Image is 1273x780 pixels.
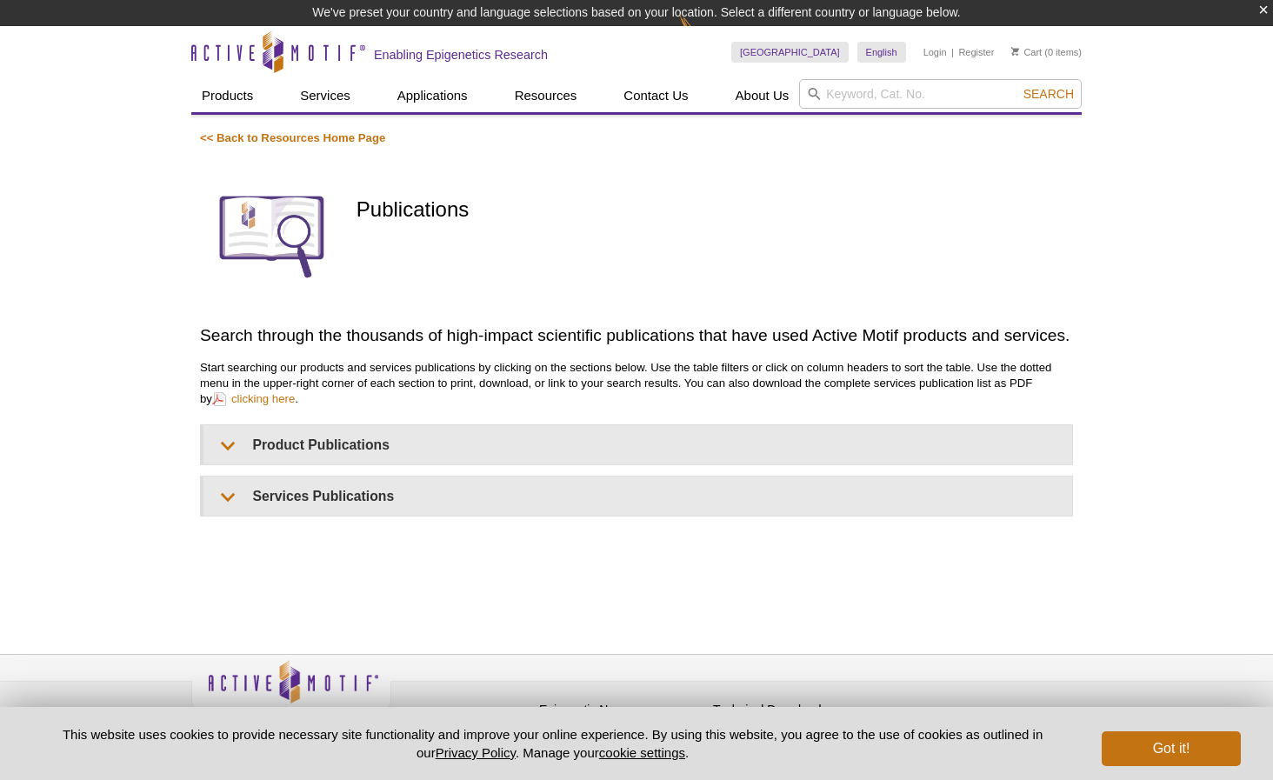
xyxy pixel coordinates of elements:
li: (0 items) [1011,42,1082,63]
button: cookie settings [599,745,685,760]
p: Start searching our products and services publications by clicking on the sections below. Use the... [200,360,1073,407]
a: Cart [1011,46,1042,58]
img: Your Cart [1011,47,1019,56]
a: Register [958,46,994,58]
table: Click to Verify - This site chose Symantec SSL for secure e-commerce and confidential communicati... [887,685,1017,723]
img: Active Motif, [191,655,391,725]
li: | [951,42,954,63]
a: Login [923,46,947,58]
a: Contact Us [613,79,698,112]
a: clicking here [212,390,295,407]
summary: Services Publications [203,477,1072,516]
h1: Publications [357,198,1073,223]
button: Got it! [1102,731,1241,766]
a: Applications [387,79,478,112]
a: Products [191,79,263,112]
img: Change Here [679,13,725,54]
p: This website uses cookies to provide necessary site functionality and improve your online experie... [32,725,1073,762]
h4: Epigenetic News [539,703,704,717]
a: Resources [504,79,588,112]
h2: Enabling Epigenetics Research [374,47,548,63]
button: Search [1018,86,1079,102]
h4: Technical Downloads [713,703,878,717]
input: Keyword, Cat. No. [799,79,1082,109]
a: English [857,42,906,63]
a: [GEOGRAPHIC_DATA] [731,42,849,63]
a: Privacy Policy [436,745,516,760]
summary: Product Publications [203,425,1072,464]
img: Publications [200,163,343,307]
span: Search [1023,87,1074,101]
a: Services [290,79,361,112]
a: About Us [725,79,800,112]
h2: Search through the thousands of high-impact scientific publications that have used Active Motif p... [200,323,1073,347]
a: Privacy Policy [400,700,468,726]
a: << Back to Resources Home Page [200,131,385,144]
